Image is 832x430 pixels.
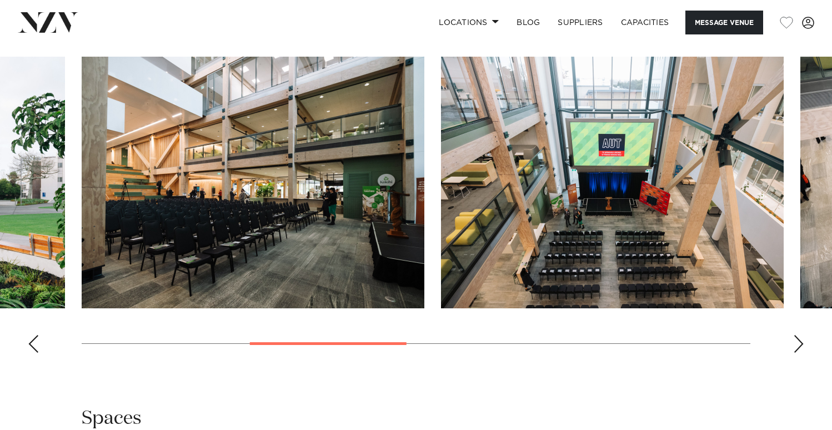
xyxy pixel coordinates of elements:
[441,57,784,308] swiper-slide: 4 / 8
[549,11,612,34] a: SUPPLIERS
[18,12,78,32] img: nzv-logo.png
[508,11,549,34] a: BLOG
[685,11,763,34] button: Message Venue
[612,11,678,34] a: Capacities
[430,11,508,34] a: Locations
[82,57,424,308] swiper-slide: 3 / 8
